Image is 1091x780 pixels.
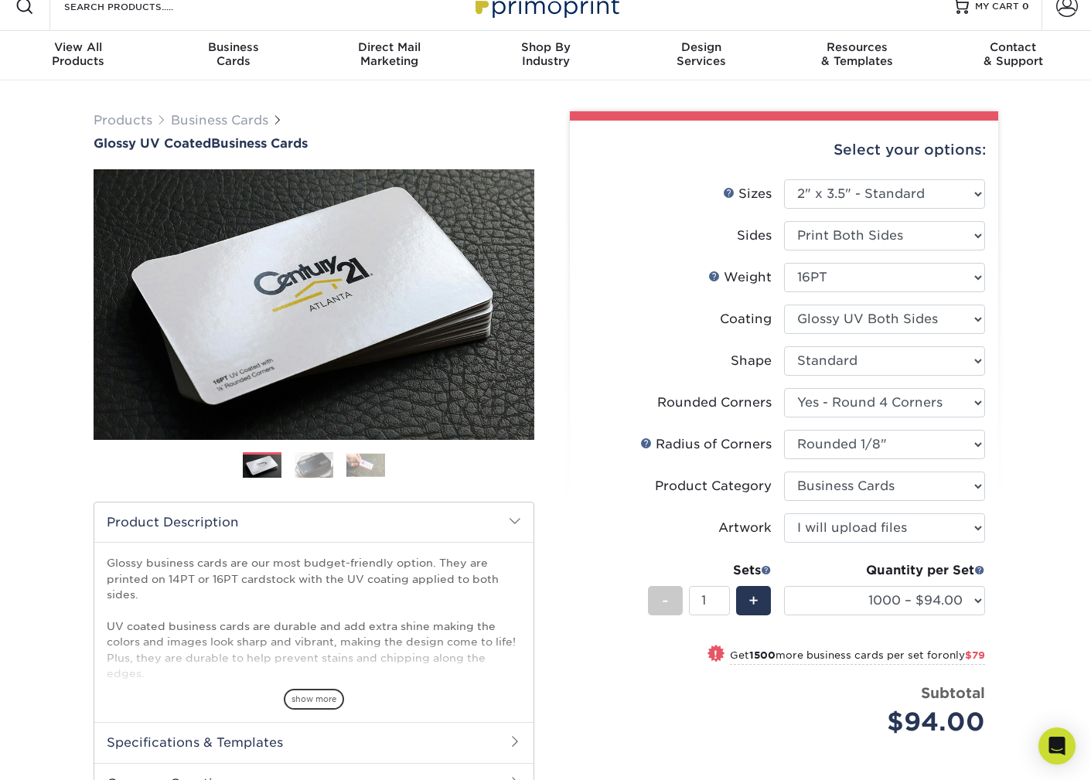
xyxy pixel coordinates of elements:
[94,502,534,542] h2: Product Description
[94,136,211,151] span: Glossy UV Coated
[748,589,759,612] span: +
[468,31,624,80] a: Shop ByIndustry
[156,31,312,80] a: BusinessCards
[94,136,534,151] h1: Business Cards
[723,185,772,203] div: Sizes
[156,40,312,54] span: Business
[94,136,534,151] a: Glossy UV CoatedBusiness Cards
[243,447,281,485] img: Business Cards 01
[284,689,344,710] span: show more
[468,40,624,68] div: Industry
[94,84,534,525] img: Glossy UV Coated 01
[737,227,772,245] div: Sides
[784,561,985,580] div: Quantity per Set
[779,31,936,80] a: Resources& Templates
[935,40,1091,68] div: & Support
[623,40,779,54] span: Design
[623,40,779,68] div: Services
[648,561,772,580] div: Sets
[935,40,1091,54] span: Contact
[156,40,312,68] div: Cards
[749,649,776,661] strong: 1500
[714,646,718,662] span: !
[730,649,985,665] small: Get more business cards per set for
[779,40,936,68] div: & Templates
[107,555,521,760] p: Glossy business cards are our most budget-friendly option. They are printed on 14PT or 16PT cards...
[623,31,779,80] a: DesignServices
[657,393,772,412] div: Rounded Corners
[965,649,985,661] span: $79
[312,40,468,68] div: Marketing
[731,352,772,370] div: Shape
[312,40,468,54] span: Direct Mail
[640,435,772,454] div: Radius of Corners
[943,649,985,661] span: only
[346,453,385,477] img: Business Cards 03
[582,121,986,179] div: Select your options:
[655,477,772,496] div: Product Category
[779,40,936,54] span: Resources
[796,703,985,741] div: $94.00
[921,684,985,701] strong: Subtotal
[708,268,772,287] div: Weight
[1038,727,1076,765] div: Open Intercom Messenger
[94,722,534,762] h2: Specifications & Templates
[171,113,268,128] a: Business Cards
[468,40,624,54] span: Shop By
[312,31,468,80] a: Direct MailMarketing
[1022,1,1029,12] span: 0
[935,31,1091,80] a: Contact& Support
[295,451,333,479] img: Business Cards 02
[718,519,772,537] div: Artwork
[662,589,669,612] span: -
[720,310,772,329] div: Coating
[94,113,152,128] a: Products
